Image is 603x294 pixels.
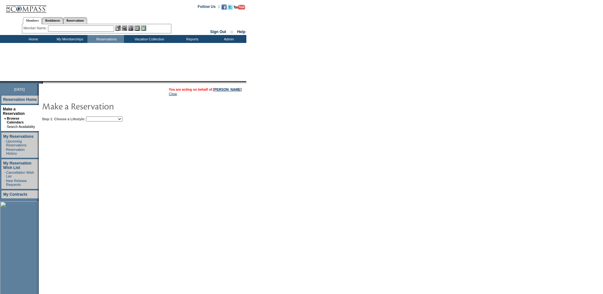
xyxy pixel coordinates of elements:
[4,116,6,120] b: »
[7,116,24,124] a: Browse Calendars
[134,25,140,31] img: Reservations
[230,30,233,34] span: ::
[122,25,127,31] img: View
[63,17,87,24] a: Reservations
[87,35,124,43] td: Reservations
[234,6,245,10] a: Subscribe to our YouTube Channel
[43,81,44,84] img: blank.gif
[4,179,5,186] td: ·
[169,92,177,96] a: Clear
[3,107,25,116] a: Make a Reservation
[51,35,87,43] td: My Memberships
[4,148,5,155] td: ·
[3,134,33,139] a: My Reservations
[222,6,227,10] a: Become our fan on Facebook
[3,97,37,102] a: Reservation Home
[128,25,134,31] img: Impersonate
[7,125,35,129] a: Search Availability
[42,17,63,24] a: Residences
[14,35,51,43] td: Home
[234,5,245,10] img: Subscribe to our YouTube Channel
[237,30,245,34] a: Help
[42,117,85,121] b: Step 1: Choose a Lifestyle:
[124,35,173,43] td: Vacation Collection
[210,30,226,34] a: Sign Out
[3,192,27,197] a: My Contracts
[24,25,48,31] div: Member Name:
[6,148,25,155] a: Reservation History
[141,25,146,31] img: b_calculator.gif
[228,4,233,10] img: Follow us on Twitter
[228,6,233,10] a: Follow us on Twitter
[213,87,242,91] a: [PERSON_NAME]
[210,35,246,43] td: Admin
[42,100,169,112] img: pgTtlMakeReservation.gif
[4,139,5,147] td: ·
[198,4,220,11] td: Follow Us ::
[4,125,6,129] td: ·
[222,4,227,10] img: Become our fan on Facebook
[41,81,43,84] img: promoShadowLeftCorner.gif
[169,87,242,91] span: You are acting on behalf of:
[14,87,25,91] span: [DATE]
[6,171,34,178] a: Cancellation Wish List
[173,35,210,43] td: Reports
[6,179,27,186] a: New Release Requests
[23,17,42,24] a: Members
[4,171,5,178] td: ·
[115,25,121,31] img: b_edit.gif
[6,139,26,147] a: Upcoming Reservations
[3,161,31,170] a: My Reservation Wish List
